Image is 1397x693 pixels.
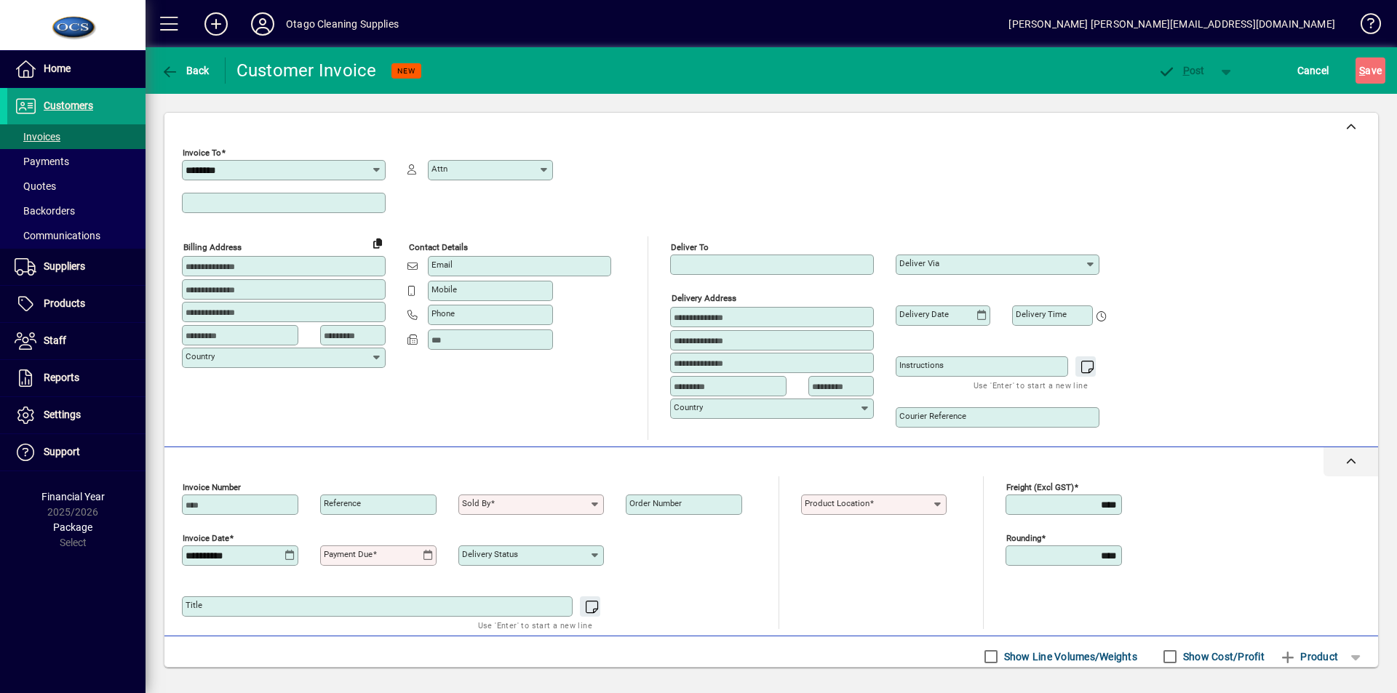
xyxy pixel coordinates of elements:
mat-label: Delivery date [899,309,949,319]
span: Settings [44,409,81,420]
button: Back [157,57,213,84]
span: Reports [44,372,79,383]
button: Cancel [1294,57,1333,84]
a: Backorders [7,199,146,223]
mat-label: Order number [629,498,682,508]
a: Knowledge Base [1350,3,1379,50]
a: Communications [7,223,146,248]
a: Products [7,286,146,322]
button: Post [1150,57,1212,84]
span: Invoices [15,131,60,143]
mat-label: Attn [431,164,447,174]
span: Package [53,521,92,533]
span: Communications [15,230,100,241]
span: Customers [44,100,93,111]
mat-label: Freight (excl GST) [1006,482,1074,492]
mat-label: Phone [431,308,455,319]
a: Invoices [7,124,146,149]
span: NEW [397,66,415,76]
mat-label: Deliver via [899,258,939,268]
span: ave [1359,59,1382,82]
mat-label: Invoice number [183,482,241,492]
mat-label: Email [431,260,453,270]
span: Staff [44,335,66,346]
app-page-header-button: Back [146,57,226,84]
a: Staff [7,323,146,359]
span: Support [44,446,80,457]
span: Home [44,63,71,74]
button: Profile [239,11,286,37]
span: Back [161,65,210,76]
mat-label: Invoice date [183,533,229,543]
span: Products [44,297,85,309]
em: OAKLEIGH [305,199,357,211]
mat-label: Country [674,402,703,412]
mat-label: Reference [324,498,361,508]
mat-hint: Use 'Enter' to start a new line [974,377,1088,393]
mat-label: Invoice To [183,148,221,158]
mat-label: Deliver To [671,242,709,252]
mat-label: Product location [805,498,869,508]
span: P [1183,65,1190,76]
span: Suppliers [44,260,85,272]
mat-label: Courier Reference [899,411,966,421]
button: Product [1272,644,1345,670]
a: Payments [7,149,146,174]
span: Cancel [1297,59,1329,82]
a: Support [7,434,146,470]
span: Financial Year [41,491,105,502]
label: Show Line Volumes/Weights [1001,649,1137,664]
label: Show Cost/Profit [1180,649,1265,664]
mat-hint: Use 'Enter' to start a new line [478,617,592,633]
span: Payments [15,156,69,167]
span: 03 2084863 [194,230,251,241]
a: Home [7,51,146,87]
div: [PERSON_NAME] [PERSON_NAME][EMAIL_ADDRESS][DOMAIN_NAME] [1008,12,1335,36]
a: Settings [7,397,146,433]
button: Add [193,11,239,37]
mat-label: Delivery status [462,549,518,559]
a: Reports [7,360,146,396]
span: ost [1158,65,1205,76]
span: Quotes [15,180,56,192]
mat-label: Mobile [431,284,457,295]
mat-label: Title [186,600,202,610]
span: Backorders [15,205,75,217]
em: oakleigh [241,215,282,226]
mat-label: Country [186,351,215,361]
mat-label: Instructions [899,360,944,370]
span: S [1359,65,1365,76]
button: Save [1356,57,1385,84]
a: Suppliers [7,249,146,285]
span: Product [1279,645,1338,668]
div: Otago Cleaning Supplies [286,12,399,36]
mat-option: 283 - RODWYN LTD T/A OAKLEIGH MOTEL [182,186,403,255]
mat-label: Delivery time [1016,309,1067,319]
span: info@ [DOMAIN_NAME] [212,215,363,226]
a: Quotes [7,174,146,199]
div: 283 - RODWYN LTD T/A MOTEL [194,198,391,213]
mat-label: Payment due [324,549,373,559]
mat-label: Sold by [462,498,490,508]
mat-label: Rounding [1006,533,1041,543]
div: Customer Invoice [236,59,377,82]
